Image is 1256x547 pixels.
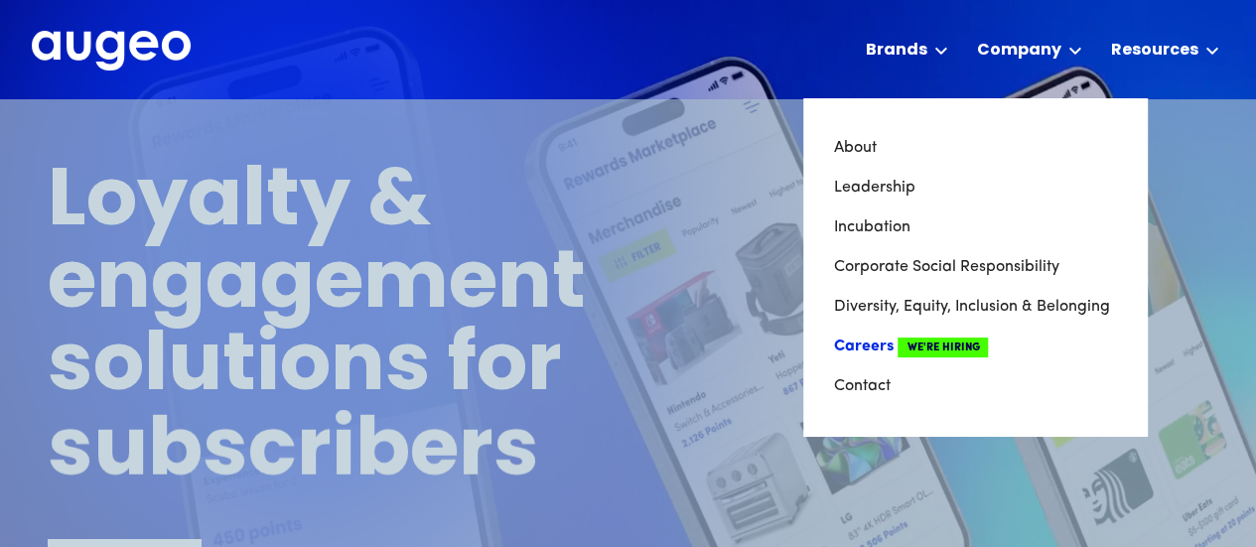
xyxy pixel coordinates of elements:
[1110,39,1197,63] div: Resources
[833,366,1117,406] a: Contact
[833,327,1117,366] a: CareersWe're Hiring
[833,287,1117,327] a: Diversity, Equity, Inclusion & Belonging
[865,39,926,63] div: Brands
[833,168,1117,207] a: Leadership
[898,338,988,357] span: We're Hiring
[32,31,191,72] a: home
[976,39,1060,63] div: Company
[833,207,1117,247] a: Incubation
[32,31,191,71] img: Augeo's full logo in white.
[833,247,1117,287] a: Corporate Social Responsibility
[833,128,1117,168] a: About
[803,98,1147,436] nav: Company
